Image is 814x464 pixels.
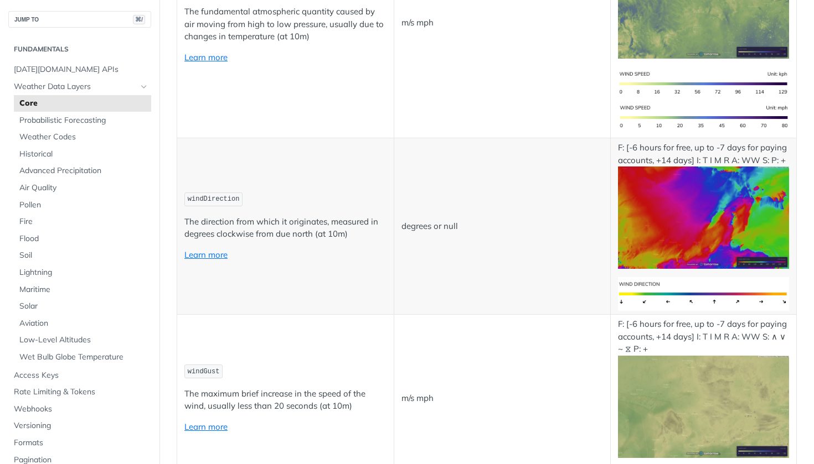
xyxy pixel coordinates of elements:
span: Rate Limiting & Tokens [14,387,148,398]
span: Aviation [19,318,148,329]
a: Probabilistic Forecasting [14,112,151,129]
span: ⌘/ [133,15,145,24]
a: Aviation [14,315,151,332]
p: The maximum brief increase in the speed of the wind, usually less than 20 seconds (at 10m) [184,388,387,413]
span: Soil [19,250,148,261]
span: windDirection [188,195,240,203]
a: [DATE][DOMAIN_NAME] APIs [8,61,151,78]
a: Formats [8,435,151,451]
span: Access Keys [14,370,148,381]
button: JUMP TO⌘/ [8,11,151,28]
h2: Fundamentals [8,44,151,54]
a: Pollen [14,197,151,213]
p: m/s mph [401,392,604,405]
span: Air Quality [19,183,148,194]
a: Weather Codes [14,129,151,145]
span: Weather Codes [19,132,148,143]
span: Formats [14,437,148,449]
p: The direction from which it originates, measured in degrees clockwise from due north (at 10m) [184,216,387,241]
span: Expand image [618,211,789,222]
span: [DATE][DOMAIN_NAME] APIs [14,64,148,75]
a: Learn more [184,249,228,260]
a: Fire [14,213,151,230]
span: Expand image [618,78,789,88]
a: Core [14,95,151,112]
span: Weather Data Layers [14,81,137,92]
span: Wet Bulb Globe Temperature [19,352,148,363]
p: degrees or null [401,220,604,233]
a: Air Quality [14,180,151,196]
span: Lightning [19,267,148,278]
span: Expand image [618,111,789,122]
a: Wet Bulb Globe Temperature [14,349,151,366]
a: Access Keys [8,367,151,384]
span: Solar [19,301,148,312]
a: Webhooks [8,401,151,418]
span: Core [19,98,148,109]
p: m/s mph [401,17,604,29]
a: Advanced Precipitation [14,163,151,179]
span: Probabilistic Forecasting [19,115,148,126]
span: Advanced Precipitation [19,165,148,176]
span: Flood [19,233,148,244]
a: Learn more [184,421,228,432]
span: Fire [19,216,148,227]
span: windGust [188,368,220,376]
span: Maritime [19,284,148,295]
span: Pollen [19,200,148,211]
a: Lightning [14,264,151,281]
a: Versioning [8,418,151,434]
p: F: [-6 hours for free, up to -7 days for paying accounts, +14 days] I: T I M R A: WW S: ∧ ∨ ~ ⧖ P: + [618,318,789,458]
p: F: [-6 hours for free, up to -7 days for paying accounts, +14 days] I: T I M R A: WW S: P: + [618,142,789,269]
a: Solar [14,298,151,315]
a: Historical [14,146,151,163]
a: Low-Level Altitudes [14,332,151,348]
span: Expand image [618,2,789,12]
span: Expand image [618,400,789,411]
a: Rate Limiting & Tokens [8,384,151,400]
span: Webhooks [14,404,148,415]
p: The fundamental atmospheric quantity caused by air moving from high to low pressure, usually due ... [184,6,387,43]
span: Historical [19,149,148,160]
a: Weather Data LayersHide subpages for Weather Data Layers [8,79,151,95]
a: Learn more [184,52,228,62]
a: Soil [14,247,151,264]
a: Flood [14,231,151,247]
button: Hide subpages for Weather Data Layers [140,82,148,91]
span: Expand image [618,288,789,298]
a: Maritime [14,281,151,298]
span: Versioning [14,420,148,431]
span: Low-Level Altitudes [19,335,148,346]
